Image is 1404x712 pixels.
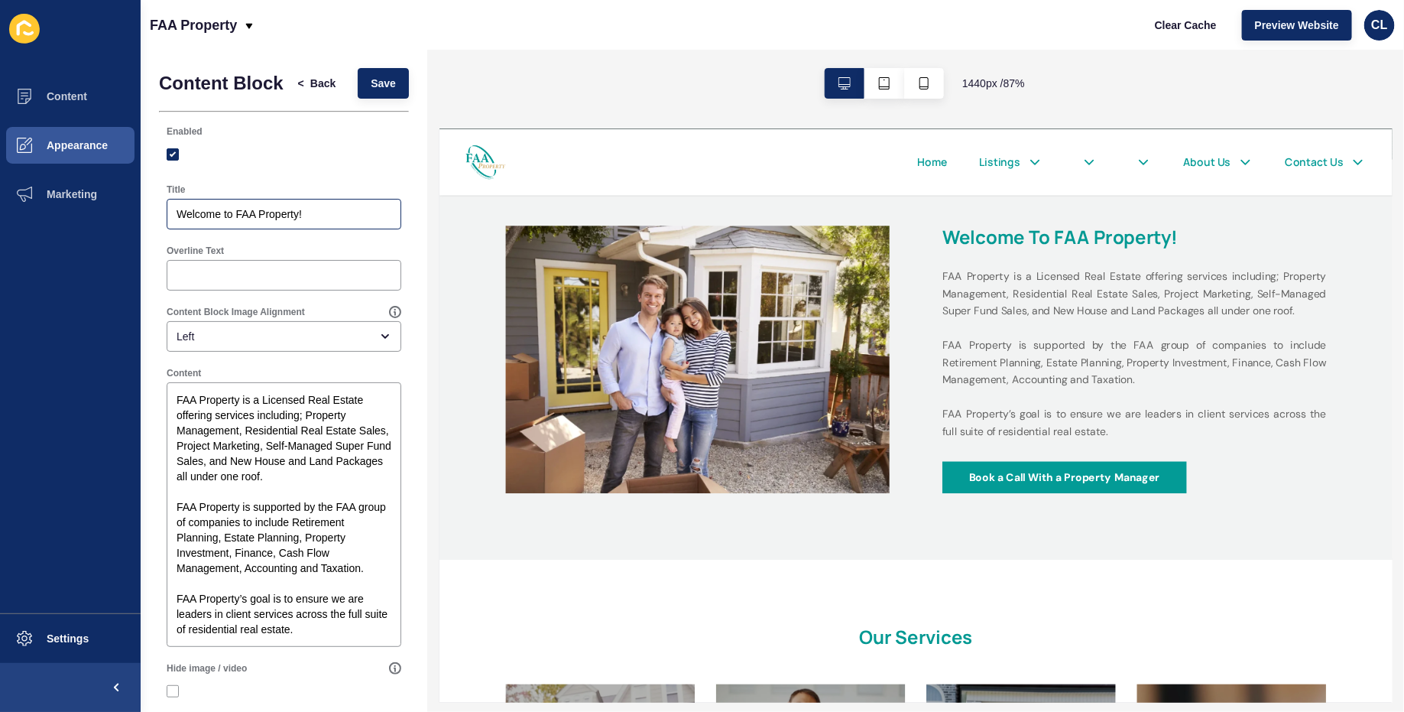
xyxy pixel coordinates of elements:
div: open menu [167,321,401,352]
h2: Our Services [235,574,867,598]
p: FAA Property [150,6,237,44]
h2: Welcome to FAA Property! [581,112,1024,136]
a: Contact Us [977,29,1044,47]
span: Save [371,76,396,91]
span: Back [310,76,336,91]
label: Title [167,184,185,196]
a: About Us [859,29,914,47]
button: Preview Website [1242,10,1352,41]
button: Save [358,68,409,99]
span: < [298,76,304,91]
button: <Back [285,68,349,99]
label: Enabled [167,125,203,138]
label: Content [167,367,201,379]
h1: Content Block [159,73,284,94]
span: Clear Cache [1155,18,1217,33]
textarea: FAA Property is a Licensed Real Estate offering services including; Property Management, Resident... [169,385,399,645]
label: Overline Text [167,245,224,257]
p: FAA Property is a Licensed Real Estate offering services including; Property Management, Resident... [581,161,1024,359]
button: Clear Cache [1142,10,1230,41]
a: Home [552,29,587,47]
img: FAA Property Logo [31,15,76,61]
label: Content Block Image Alignment [167,306,305,318]
img: Image related to text in section [76,112,520,421]
label: Hide image / video [167,662,247,675]
span: Preview Website [1255,18,1339,33]
span: 1440 px / 87 % [962,76,1025,91]
a: Listings [624,29,671,47]
a: Book a Call With a Property Manager [581,384,863,421]
span: CL [1371,18,1387,33]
